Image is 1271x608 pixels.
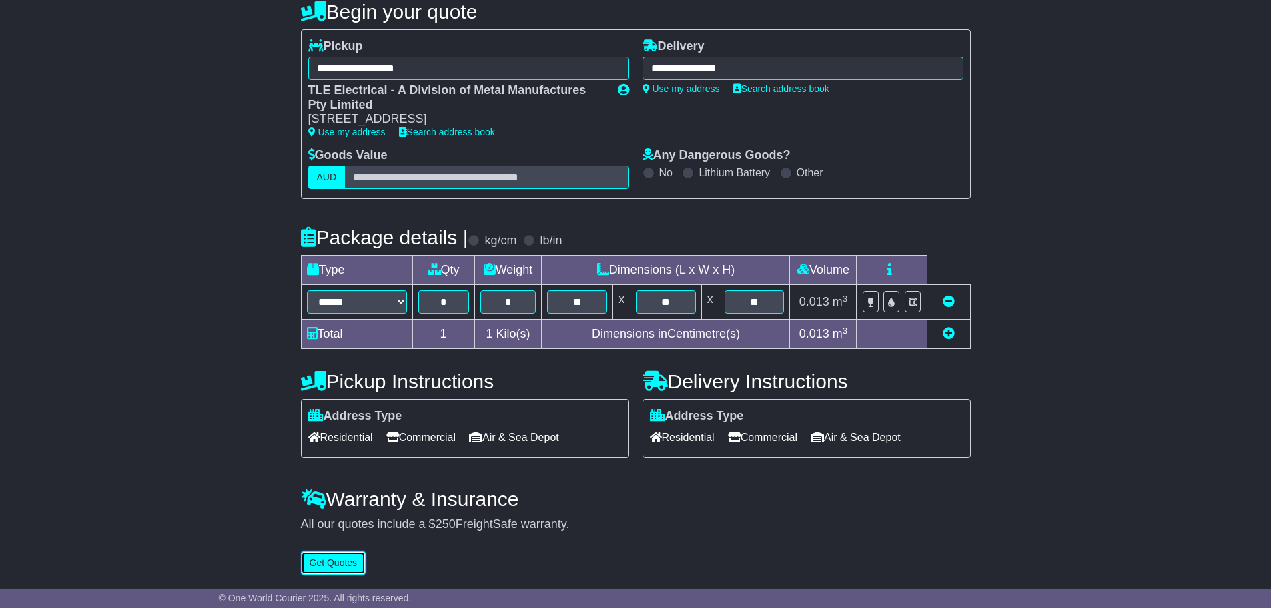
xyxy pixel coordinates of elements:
[474,320,542,349] td: Kilo(s)
[613,285,630,320] td: x
[301,256,412,285] td: Type
[301,488,971,510] h4: Warranty & Insurance
[308,409,402,424] label: Address Type
[701,285,719,320] td: x
[412,320,474,349] td: 1
[308,127,386,137] a: Use my address
[799,327,829,340] span: 0.013
[943,295,955,308] a: Remove this item
[811,427,901,448] span: Air & Sea Depot
[797,166,823,179] label: Other
[486,327,492,340] span: 1
[643,83,720,94] a: Use my address
[436,517,456,531] span: 250
[943,327,955,340] a: Add new item
[843,294,848,304] sup: 3
[843,326,848,336] sup: 3
[790,256,857,285] td: Volume
[799,295,829,308] span: 0.013
[699,166,770,179] label: Lithium Battery
[308,427,373,448] span: Residential
[308,112,604,127] div: [STREET_ADDRESS]
[412,256,474,285] td: Qty
[308,39,363,54] label: Pickup
[308,83,604,112] div: TLE Electrical - A Division of Metal Manufactures Pty Limited
[643,370,971,392] h4: Delivery Instructions
[301,1,971,23] h4: Begin your quote
[659,166,673,179] label: No
[833,327,848,340] span: m
[301,370,629,392] h4: Pickup Instructions
[301,226,468,248] h4: Package details |
[308,166,346,189] label: AUD
[542,256,790,285] td: Dimensions (L x W x H)
[484,234,516,248] label: kg/cm
[542,320,790,349] td: Dimensions in Centimetre(s)
[650,427,715,448] span: Residential
[386,427,456,448] span: Commercial
[301,517,971,532] div: All our quotes include a $ FreightSafe warranty.
[469,427,559,448] span: Air & Sea Depot
[728,427,797,448] span: Commercial
[474,256,542,285] td: Weight
[301,320,412,349] td: Total
[643,39,705,54] label: Delivery
[833,295,848,308] span: m
[540,234,562,248] label: lb/in
[219,593,412,603] span: © One World Courier 2025. All rights reserved.
[308,148,388,163] label: Goods Value
[301,551,366,575] button: Get Quotes
[650,409,744,424] label: Address Type
[733,83,829,94] a: Search address book
[399,127,495,137] a: Search address book
[643,148,791,163] label: Any Dangerous Goods?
